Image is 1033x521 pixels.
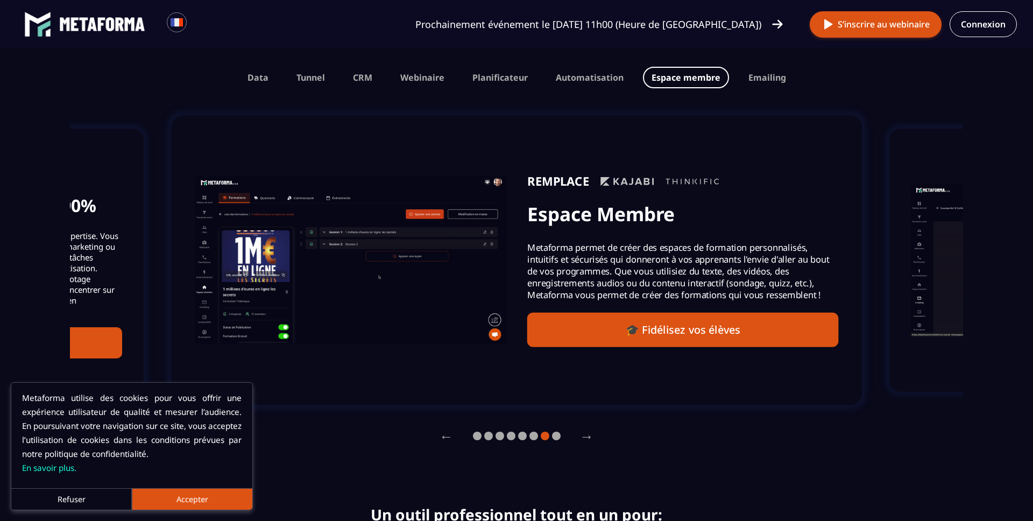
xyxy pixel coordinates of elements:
img: play [822,18,835,31]
img: icon [600,177,654,186]
p: Prochainement événement le [DATE] 11h00 (Heure de [GEOGRAPHIC_DATA]) [415,17,761,32]
button: CRM [344,67,381,88]
button: → [571,421,603,450]
p: Metaforma utilise des cookies pour vous offrir une expérience utilisateur de qualité et mesurer l... [22,391,242,475]
button: Refuser [11,488,132,510]
button: Webinaire [392,67,453,88]
button: ← [431,421,462,450]
img: gif [195,176,506,344]
button: 🎓 Fidélisez vos élèves [527,313,838,347]
h4: REMPLACE [527,173,589,189]
h3: Espace Membre [527,201,838,227]
button: Automatisation [547,67,632,88]
a: En savoir plus. [22,462,76,473]
img: logo [59,17,145,31]
img: icon [666,177,719,186]
button: Planificateur [464,67,536,88]
input: Search for option [196,18,204,31]
section: Gallery [70,99,963,421]
img: logo [24,11,51,38]
button: Espace membre [643,67,729,88]
button: Emailing [740,67,795,88]
button: S’inscrire au webinaire [810,11,942,38]
button: Tunnel [288,67,334,88]
img: fr [170,16,183,29]
button: Accepter [132,488,252,510]
img: arrow-right [772,18,783,30]
button: Data [239,67,277,88]
div: Search for option [187,12,213,36]
a: Connexion [950,11,1017,37]
p: Metaforma permet de créer des espaces de formation personnalisés, intuitifs et sécurisés qui donn... [527,242,838,301]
